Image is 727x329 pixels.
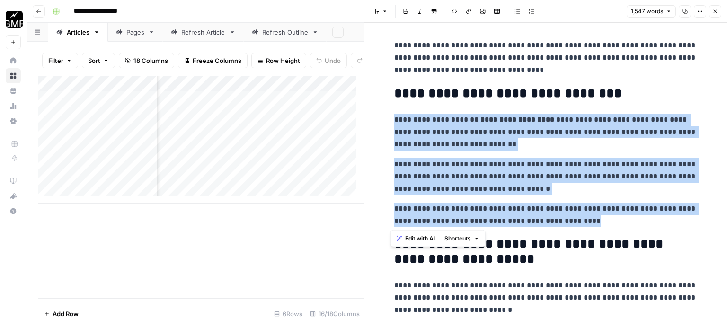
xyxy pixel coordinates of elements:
[6,53,21,68] a: Home
[6,188,21,204] button: What's new?
[306,306,363,321] div: 16/18 Columns
[48,23,108,42] a: Articles
[266,56,300,65] span: Row Height
[178,53,248,68] button: Freeze Columns
[444,234,471,243] span: Shortcuts
[6,11,23,28] img: Growth Marketing Pro Logo
[126,27,144,37] div: Pages
[310,53,347,68] button: Undo
[6,114,21,129] a: Settings
[631,7,663,16] span: 1,547 words
[6,98,21,114] a: Usage
[251,53,306,68] button: Row Height
[393,232,439,245] button: Edit with AI
[6,173,21,188] a: AirOps Academy
[244,23,327,42] a: Refresh Outline
[6,189,20,203] div: What's new?
[6,8,21,31] button: Workspace: Growth Marketing Pro
[38,306,84,321] button: Add Row
[53,309,79,319] span: Add Row
[262,27,308,37] div: Refresh Outline
[6,68,21,83] a: Browse
[119,53,174,68] button: 18 Columns
[163,23,244,42] a: Refresh Article
[6,204,21,219] button: Help + Support
[441,232,483,245] button: Shortcuts
[181,27,225,37] div: Refresh Article
[133,56,168,65] span: 18 Columns
[627,5,676,18] button: 1,547 words
[48,56,63,65] span: Filter
[270,306,306,321] div: 6 Rows
[42,53,78,68] button: Filter
[67,27,89,37] div: Articles
[193,56,241,65] span: Freeze Columns
[325,56,341,65] span: Undo
[6,83,21,98] a: Your Data
[88,56,100,65] span: Sort
[405,234,435,243] span: Edit with AI
[108,23,163,42] a: Pages
[82,53,115,68] button: Sort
